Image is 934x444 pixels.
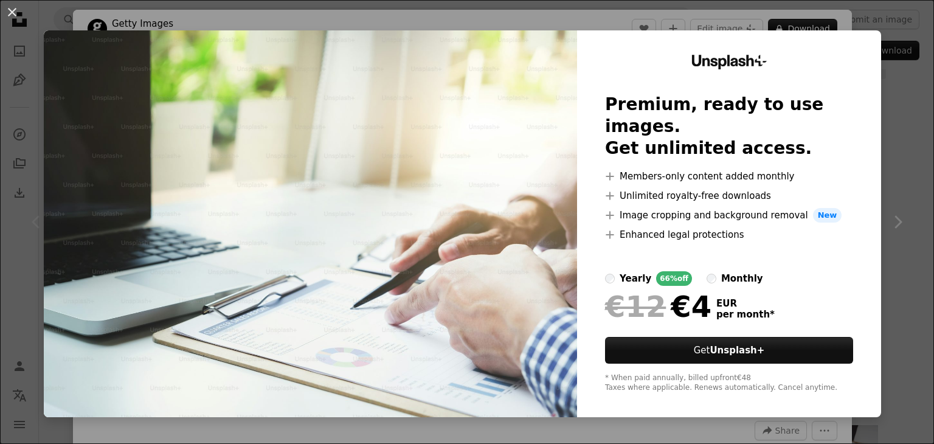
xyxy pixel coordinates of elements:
[605,169,853,184] li: Members-only content added monthly
[721,271,763,286] div: monthly
[605,189,853,203] li: Unlimited royalty-free downloads
[710,345,764,356] strong: Unsplash+
[605,274,615,283] input: yearly66%off
[707,274,716,283] input: monthly
[605,337,853,364] button: GetUnsplash+
[620,271,651,286] div: yearly
[605,291,711,322] div: €4
[716,298,775,309] span: EUR
[716,309,775,320] span: per month *
[605,227,853,242] li: Enhanced legal protections
[813,208,842,223] span: New
[605,373,853,393] div: * When paid annually, billed upfront €48 Taxes where applicable. Renews automatically. Cancel any...
[605,208,853,223] li: Image cropping and background removal
[605,94,853,159] h2: Premium, ready to use images. Get unlimited access.
[605,291,666,322] span: €12
[656,271,692,286] div: 66% off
